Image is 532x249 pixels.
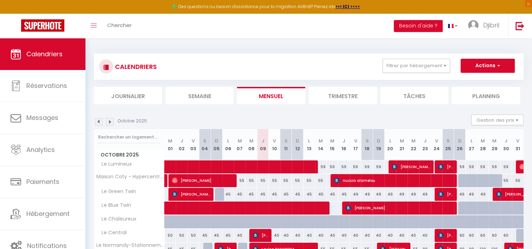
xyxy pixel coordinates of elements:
div: 49 [419,188,431,201]
span: Djibril [483,21,499,30]
span: [PERSON_NAME] [253,229,268,242]
th: 12 [292,129,303,160]
div: 55 [292,174,303,187]
abbr: J [261,138,264,144]
abbr: J [180,138,183,144]
div: 49 [466,188,477,201]
th: 16 [338,129,350,160]
th: 07 [234,129,245,160]
img: ... [468,20,479,31]
abbr: V [273,138,276,144]
abbr: M [411,138,416,144]
div: 60 [500,229,512,242]
span: Analytics [26,145,55,154]
th: 08 [245,129,257,160]
a: >>> ICI <<<< [335,4,360,9]
div: 45 [315,188,327,201]
div: 45 [222,188,234,201]
div: 49 [384,188,396,201]
div: 50 [176,229,187,242]
abbr: M [492,138,496,144]
div: 49 [373,188,384,201]
div: 49 [361,188,373,201]
span: Le Green Twin [95,188,138,196]
th: 20 [384,129,396,160]
abbr: V [516,138,519,144]
th: 11 [280,129,292,160]
span: [PERSON_NAME] [438,187,454,201]
div: 50 [165,229,176,242]
div: 45 [245,188,257,201]
div: 40 [315,229,327,242]
th: 17 [350,129,361,160]
th: 26 [454,129,466,160]
span: [PERSON_NAME] [172,174,234,187]
th: 15 [327,129,338,160]
div: 55 [315,174,327,187]
abbr: D [377,138,380,144]
th: 13 [303,129,315,160]
a: Chercher [102,14,137,38]
button: Besoin d'aide ? [394,20,443,32]
div: 59 [500,160,512,173]
th: 29 [489,129,500,160]
abbr: J [505,138,507,144]
abbr: M [481,138,485,144]
div: 49 [477,188,489,201]
span: Le Lumineux [95,160,134,168]
p: Octobre 2025 [118,118,147,124]
abbr: D [296,138,299,144]
div: 45 [199,229,211,242]
span: Maison Coty - Hypercentre/Plage [95,174,166,179]
abbr: J [342,138,345,144]
li: Tâches [380,87,449,104]
th: 30 [500,129,512,160]
th: 03 [187,129,199,160]
input: Rechercher un logement... [98,131,160,143]
abbr: V [435,138,438,144]
abbr: M [249,138,254,144]
th: 19 [373,129,384,160]
abbr: S [365,138,368,144]
span: Le Blue Twin [95,202,133,209]
div: 45 [222,229,234,242]
div: 49 [396,188,408,201]
div: 55 [303,174,315,187]
div: 60 [454,229,466,242]
div: 49 [408,188,419,201]
div: 45 [234,188,245,201]
div: 40 [234,229,245,242]
th: 24 [431,129,442,160]
abbr: D [458,138,461,144]
span: Calendriers [26,50,63,58]
div: 55 [257,174,269,187]
div: 40 [396,229,408,242]
img: logout [515,21,524,30]
abbr: M [330,138,334,144]
th: 25 [442,129,454,160]
div: 55 [245,174,257,187]
abbr: S [447,138,450,144]
div: 45 [327,188,338,201]
div: 55 [512,174,524,187]
th: 14 [315,129,327,160]
th: 02 [176,129,187,160]
span: [PERSON_NAME] [346,201,454,215]
span: Octobre 2025 [94,150,164,160]
img: Super Booking [21,19,64,32]
span: [PERSON_NAME] [438,229,454,242]
div: 60 [489,229,500,242]
th: 10 [269,129,280,160]
div: 60 [477,229,489,242]
abbr: L [389,138,391,144]
div: 40 [280,229,292,242]
th: 01 [165,129,176,160]
th: 06 [222,129,234,160]
div: 55 [500,174,512,187]
div: 45 [257,188,269,201]
span: [PERSON_NAME] [392,160,430,173]
button: Actions [461,59,515,73]
th: 04 [199,129,211,160]
span: nuccia alamelou [334,174,454,187]
div: 40 [384,229,396,242]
